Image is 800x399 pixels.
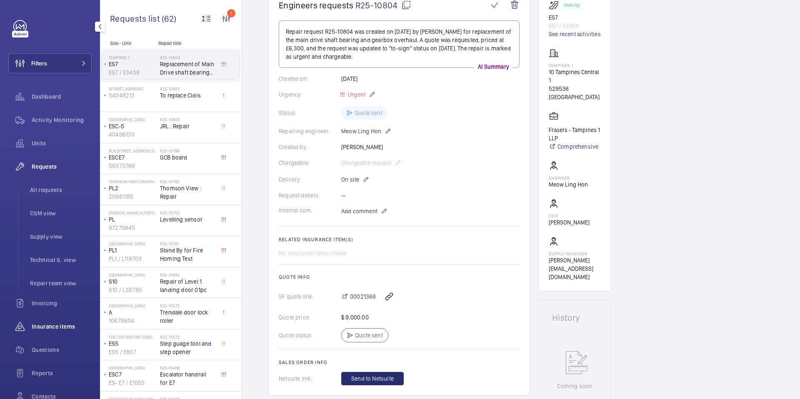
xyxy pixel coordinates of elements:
[160,308,215,325] span: Trendale door lock roller
[160,153,215,162] span: GCB board
[549,218,590,227] p: [PERSON_NAME]
[341,175,369,185] p: On site
[158,40,213,46] p: Repair title
[160,148,215,153] h2: R25-10798
[341,292,376,301] a: 00021368
[549,256,601,281] p: [PERSON_NAME][EMAIL_ADDRESS][DOMAIN_NAME]
[109,246,157,254] p: PL1
[109,210,157,215] p: [PERSON_NAME] Autopoint
[549,85,601,101] p: 529536 [GEOGRAPHIC_DATA]
[100,40,155,46] p: Site - Unit
[549,30,601,38] a: See recent activities
[350,292,376,301] span: 00021368
[109,192,157,201] p: 20861195
[557,382,592,390] p: Coming soon
[160,86,215,91] h2: R25-10801
[109,286,157,294] p: S10 / L38785
[351,374,394,383] span: Send to Netsuite
[279,237,520,242] h2: Related insurance item(s)
[341,207,377,215] span: Add comment
[109,86,157,91] p: [STREET_ADDRESS]
[109,91,157,100] p: 54048213
[30,279,92,287] span: Repair team view
[160,210,215,215] h2: R25-10752
[549,68,601,85] p: 10 Tampines Central 1
[549,213,590,218] p: CSM
[109,241,157,246] p: [GEOGRAPHIC_DATA]
[32,162,92,171] span: Requests
[286,27,512,61] p: Repair request R25-10804 was created on [DATE] by [PERSON_NAME] for replacement of the main drive...
[30,232,92,241] span: Supply view
[160,339,215,356] span: Step guage tool and step opener
[279,274,520,280] h2: Quote info
[30,186,92,194] span: All requests
[549,126,601,142] p: Frasers - Tampines 1 LLP
[32,322,92,331] span: Insurance items
[564,4,579,7] p: Working
[110,13,162,24] span: Requests list
[109,334,157,339] p: The Centrepoint ([GEOGRAPHIC_DATA])
[160,277,215,294] span: Repair of Level 1 landing door 01pc
[8,53,92,73] button: Filters
[109,60,157,68] p: ES7
[552,314,597,322] h1: History
[109,179,157,184] p: Thomson View Condominium
[109,277,157,286] p: S10
[109,162,157,170] p: 56373766
[109,379,157,387] p: ES- E7 / E1053
[341,126,391,136] p: Meow Ling Hon
[30,256,92,264] span: Technical S. view
[109,117,157,122] p: [GEOGRAPHIC_DATA]
[160,91,215,100] span: To replace Cidis
[109,184,157,192] p: PL2
[160,334,215,339] h2: R25-10572
[549,142,601,151] a: Comprehensive
[160,122,215,130] span: JRL : Repair
[341,372,404,385] button: Send to Netsuite
[549,175,588,180] p: Engineer
[32,92,92,101] span: Dashboard
[109,153,157,162] p: ESCE7
[109,68,157,77] p: ES7 / E3458
[279,359,520,365] h2: Sales order info
[109,55,157,60] p: Tampines 1
[109,148,157,153] p: Blk [STREET_ADDRESS] exchange
[549,63,601,68] p: Tampines 1
[160,215,215,224] span: Levelling sensor
[549,251,601,256] p: Supply manager
[109,339,157,348] p: ES5
[160,55,215,60] h2: R25-10804
[32,369,92,377] span: Reports
[160,365,215,370] h2: R25-10466
[475,62,512,71] p: AI Summary
[549,180,588,189] p: Meow Ling Hon
[109,122,157,130] p: ESC-5
[30,209,92,217] span: CSM view
[160,60,215,77] span: Replacement of Main Drive shaft bearing and gear box overhaul
[109,303,157,308] p: [GEOGRAPHIC_DATA]
[109,130,157,139] p: 40496133
[160,370,215,387] span: Escalator handrail for E7
[109,348,157,356] p: ES5 / E807
[109,317,157,325] p: 10678604
[109,370,157,379] p: ESC7
[31,59,47,67] span: Filters
[346,91,365,98] span: Urgent
[109,224,157,232] p: 97279845
[160,117,215,122] h2: R25-10800
[160,303,215,308] h2: R25-10575
[160,179,215,184] h2: R25-10792
[32,346,92,354] span: Questions
[160,272,215,277] h2: R25-10633
[109,308,157,317] p: A
[549,22,601,30] p: ES7 / E3458
[109,254,157,263] p: PL1 / L119703
[32,139,92,147] span: Units
[160,241,215,246] h2: R25-10741
[160,184,215,201] span: Thomson View : Repair
[109,215,157,224] p: PL
[109,272,157,277] p: [GEOGRAPHIC_DATA]
[32,116,92,124] span: Activity Monitoring
[160,246,215,263] span: Stand By for Fire Homing Test
[549,13,601,22] p: ES7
